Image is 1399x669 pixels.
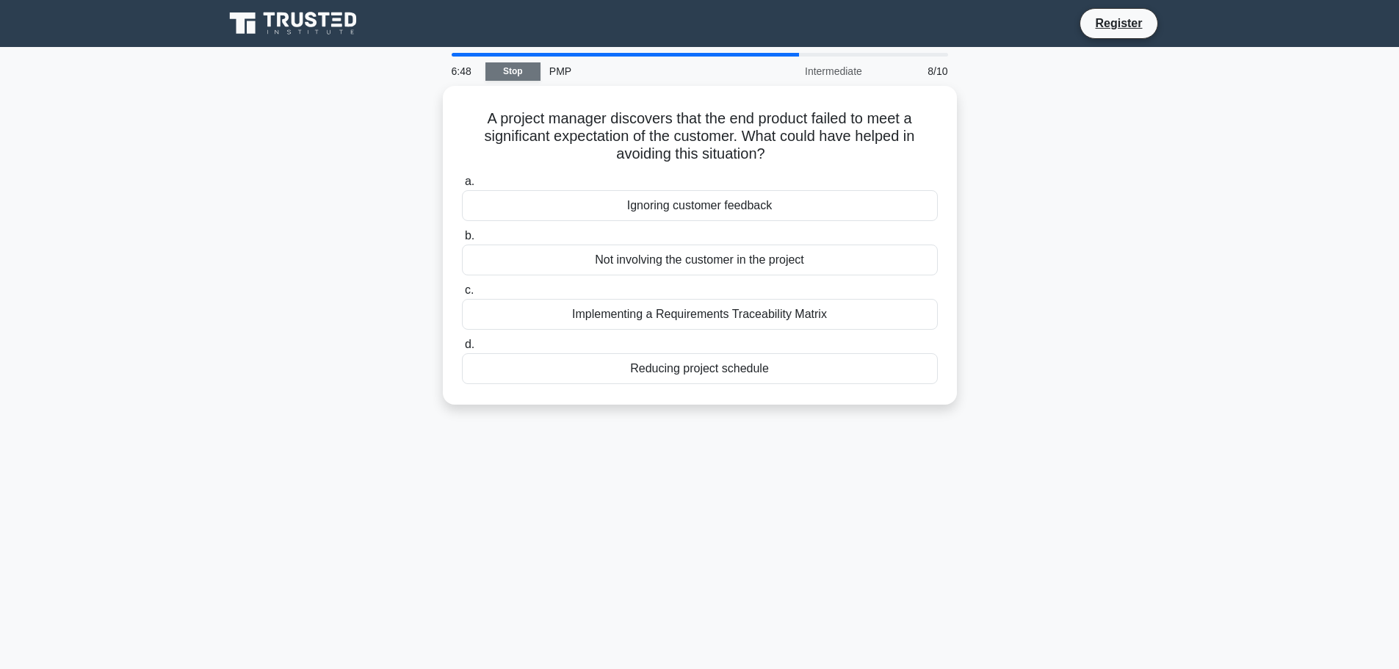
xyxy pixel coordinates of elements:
div: Not involving the customer in the project [462,245,938,275]
span: b. [465,229,474,242]
span: c. [465,283,474,296]
span: a. [465,175,474,187]
div: 8/10 [871,57,957,86]
div: Implementing a Requirements Traceability Matrix [462,299,938,330]
span: d. [465,338,474,350]
div: Intermediate [742,57,871,86]
h5: A project manager discovers that the end product failed to meet a significant expectation of the ... [460,109,939,164]
div: Ignoring customer feedback [462,190,938,221]
a: Register [1086,14,1151,32]
div: 6:48 [443,57,485,86]
div: PMP [541,57,742,86]
a: Stop [485,62,541,81]
div: Reducing project schedule [462,353,938,384]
